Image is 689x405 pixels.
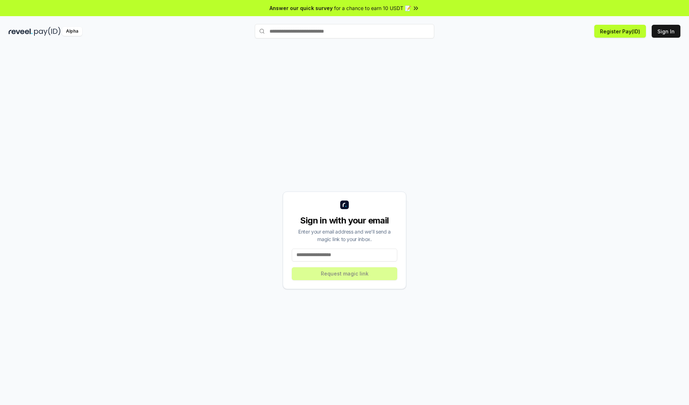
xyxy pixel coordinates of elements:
img: reveel_dark [9,27,33,36]
div: Enter your email address and we’ll send a magic link to your inbox. [292,228,397,243]
div: Alpha [62,27,82,36]
button: Sign In [652,25,680,38]
img: pay_id [34,27,61,36]
span: Answer our quick survey [269,4,333,12]
div: Sign in with your email [292,215,397,226]
img: logo_small [340,201,349,209]
span: for a chance to earn 10 USDT 📝 [334,4,411,12]
button: Register Pay(ID) [594,25,646,38]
